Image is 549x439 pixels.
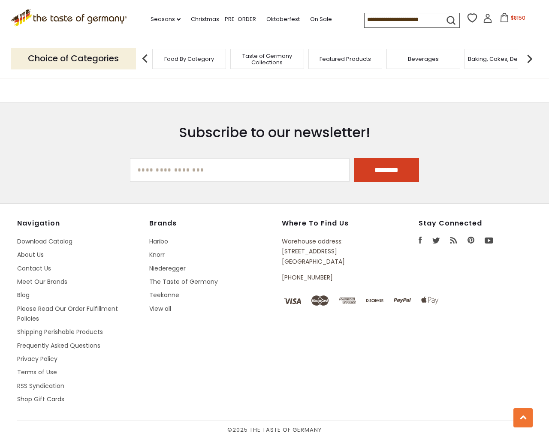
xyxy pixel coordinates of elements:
a: Seasons [151,15,181,24]
img: previous arrow [136,50,154,67]
h4: Brands [149,219,273,228]
a: Frequently Asked Questions [17,341,100,350]
p: Choice of Categories [11,48,136,69]
a: RSS Syndication [17,382,64,390]
span: © 2025 The Taste of Germany [17,425,532,435]
a: Oktoberfest [266,15,300,24]
a: Please Read Our Order Fulfillment Policies [17,304,118,323]
a: Baking, Cakes, Desserts [468,56,534,62]
a: Haribo [149,237,168,246]
a: Download Catalog [17,237,72,246]
button: $8150 [494,13,531,26]
a: Niederegger [149,264,186,273]
a: View all [149,304,171,313]
h4: Navigation [17,219,141,228]
a: Featured Products [320,56,371,62]
h4: Stay Connected [419,219,532,228]
a: Knorr [149,250,165,259]
h4: Where to find us [282,219,380,228]
a: Taste of Germany Collections [233,53,302,66]
p: [PHONE_NUMBER] [282,273,380,283]
a: About Us [17,250,44,259]
a: On Sale [310,15,332,24]
h3: Subscribe to our newsletter! [130,124,419,141]
a: Meet Our Brands [17,277,67,286]
a: Privacy Policy [17,355,57,363]
a: Shipping Perishable Products [17,328,103,336]
img: next arrow [521,50,538,67]
a: Blog [17,291,30,299]
a: Terms of Use [17,368,57,376]
a: Contact Us [17,264,51,273]
a: Beverages [408,56,439,62]
a: Food By Category [164,56,214,62]
p: Warehouse address: [STREET_ADDRESS] [GEOGRAPHIC_DATA] [282,237,380,267]
a: Teekanne [149,291,179,299]
a: Christmas - PRE-ORDER [191,15,256,24]
a: Shop Gift Cards [17,395,64,403]
span: $8150 [511,14,525,21]
a: The Taste of Germany [149,277,218,286]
